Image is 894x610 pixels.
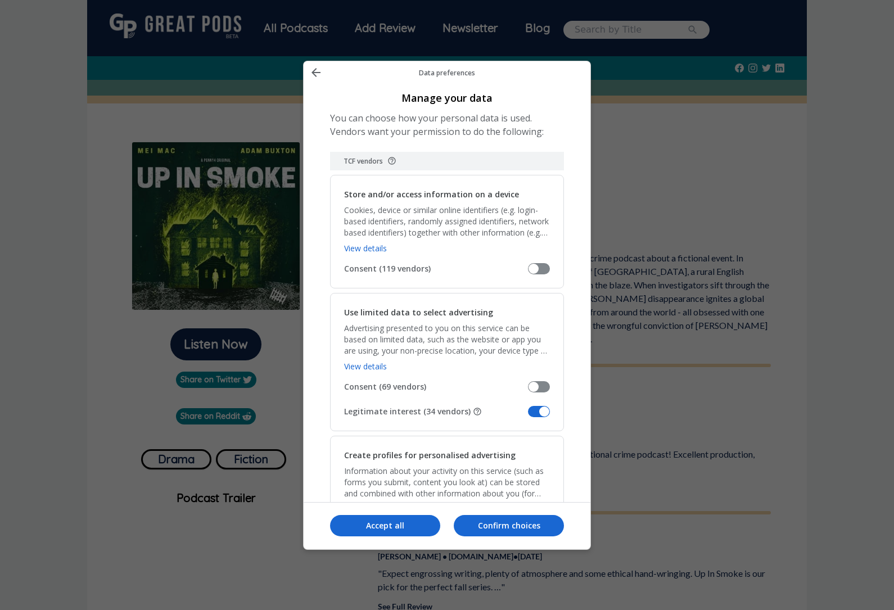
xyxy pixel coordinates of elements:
h2: Use limited data to select advertising [344,307,493,318]
h2: Create profiles for personalised advertising [344,450,516,461]
span: Consent (69 vendors) [344,381,528,392]
button: This vendor is registered with the IAB Europe Transparency and Consent Framework and subject to i... [387,156,396,165]
span: Consent (119 vendors) [344,263,528,274]
p: You can choose how your personal data is used. Vendors want your permission to do the following: [330,111,564,138]
button: Some vendors are not asking for your consent, but are using your personal data on the basis of th... [473,407,482,416]
p: Cookies, device or similar online identifiers (e.g. login-based identifiers, randomly assigned id... [344,205,550,238]
p: Confirm choices [454,520,564,531]
p: Information about your activity on this service (such as forms you submit, content you look at) c... [344,466,550,499]
a: View details, Use limited data to select advertising [344,361,387,372]
p: Accept all [330,520,440,531]
div: Manage your data [303,61,591,550]
button: Accept all [330,515,440,536]
span: Legitimate interest (34 vendors) [344,406,528,417]
p: Advertising presented to you on this service can be based on limited data, such as the website or... [344,323,550,356]
h2: Store and/or access information on a device [344,189,519,200]
h1: Manage your data [330,91,564,105]
button: Back [306,65,326,80]
a: View details, Store and/or access information on a device [344,243,387,254]
p: TCF vendors [344,156,383,166]
p: Data preferences [326,68,568,78]
button: Confirm choices [454,515,564,536]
